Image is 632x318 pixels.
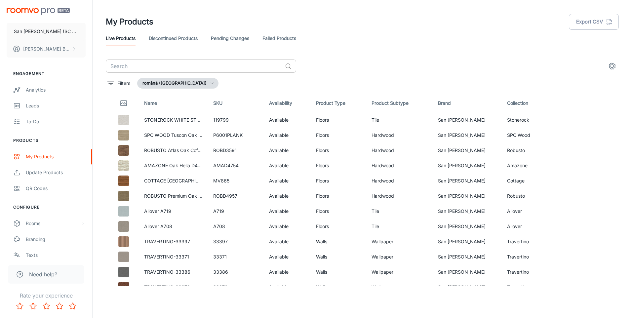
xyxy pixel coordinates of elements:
[311,188,367,204] td: Floors
[208,158,264,173] td: AMAD4754
[5,292,87,299] p: Rate your experience
[106,78,132,89] button: filter
[433,188,502,204] td: San [PERSON_NAME]
[149,30,198,46] a: Discontinued Products
[366,173,433,188] td: Hardwood
[502,264,550,280] td: Travertino
[26,169,86,176] div: Update Products
[264,94,311,112] th: Availability
[208,249,264,264] td: 33371
[144,132,212,138] a: SPC WOOD Tuscon Oak P6001
[26,102,86,109] div: Leads
[264,280,311,295] td: Available
[53,299,66,313] button: Rate 4 star
[26,252,86,259] div: Texts
[433,234,502,249] td: San [PERSON_NAME]
[14,28,78,35] p: San [PERSON_NAME] (SC San Marco Design SRL)
[264,264,311,280] td: Available
[208,234,264,249] td: 33397
[311,249,367,264] td: Walls
[366,158,433,173] td: Hardwood
[433,94,502,112] th: Brand
[366,112,433,128] td: Tile
[433,173,502,188] td: San [PERSON_NAME]
[502,188,550,204] td: Robusto
[262,30,296,46] a: Failed Products
[26,236,86,243] div: Branding
[208,112,264,128] td: 119799
[366,128,433,143] td: Hardwood
[264,143,311,158] td: Available
[264,204,311,219] td: Available
[366,188,433,204] td: Hardwood
[208,188,264,204] td: ROBD4957
[7,40,86,58] button: [PERSON_NAME] BIZGA
[208,173,264,188] td: MV865
[366,264,433,280] td: Wallpaper
[311,219,367,234] td: Floors
[311,264,367,280] td: Walls
[502,128,550,143] td: SPC Wood
[502,204,550,219] td: Allover
[433,204,502,219] td: San [PERSON_NAME]
[366,280,433,295] td: Wallpaper
[311,234,367,249] td: Walls
[502,158,550,173] td: Amazone
[569,14,619,30] button: Export CSV
[144,239,190,244] a: TRAVERTINO-33397
[120,99,128,107] svg: Thumbnail
[264,188,311,204] td: Available
[366,204,433,219] td: Tile
[26,118,86,125] div: To-do
[26,86,86,94] div: Analytics
[208,280,264,295] td: 33379
[264,158,311,173] td: Available
[366,234,433,249] td: Wallpaper
[502,219,550,234] td: Allover
[144,269,190,275] a: TRAVERTINO-33386
[433,264,502,280] td: San [PERSON_NAME]
[26,299,40,313] button: Rate 2 star
[366,94,433,112] th: Product Subtype
[264,128,311,143] td: Available
[144,117,220,123] a: STONEROCK WHITE STONE 15X15
[311,143,367,158] td: Floors
[40,299,53,313] button: Rate 3 star
[13,299,26,313] button: Rate 1 star
[26,185,86,192] div: QR Codes
[433,280,502,295] td: San [PERSON_NAME]
[144,284,190,290] a: TRAVERTINO-33379
[144,178,244,183] a: COTTAGE [GEOGRAPHIC_DATA] Teak MV865
[264,219,311,234] td: Available
[502,94,550,112] th: Collection
[144,223,172,229] a: Allover A708
[502,173,550,188] td: Cottage
[311,158,367,173] td: Floors
[311,280,367,295] td: Walls
[502,280,550,295] td: Travertino
[144,193,228,199] a: ROBUSTO Premium Oak Brown D4957
[264,249,311,264] td: Available
[264,234,311,249] td: Available
[433,158,502,173] td: San [PERSON_NAME]
[311,112,367,128] td: Floors
[66,299,79,313] button: Rate 5 star
[311,128,367,143] td: Floors
[26,153,86,160] div: My Products
[106,30,136,46] a: Live Products
[208,219,264,234] td: A708
[311,173,367,188] td: Floors
[208,94,264,112] th: SKU
[208,128,264,143] td: P6001PLANK
[144,254,189,259] a: TRAVERTINO-33371
[23,45,70,53] p: [PERSON_NAME] BIZGA
[433,249,502,264] td: San [PERSON_NAME]
[433,219,502,234] td: San [PERSON_NAME]
[502,112,550,128] td: Stonerock
[144,163,206,168] a: AMAZONE Oak Hella D4754
[433,112,502,128] td: San [PERSON_NAME]
[7,23,86,40] button: San [PERSON_NAME] (SC San Marco Design SRL)
[264,173,311,188] td: Available
[433,143,502,158] td: San [PERSON_NAME]
[502,143,550,158] td: Robusto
